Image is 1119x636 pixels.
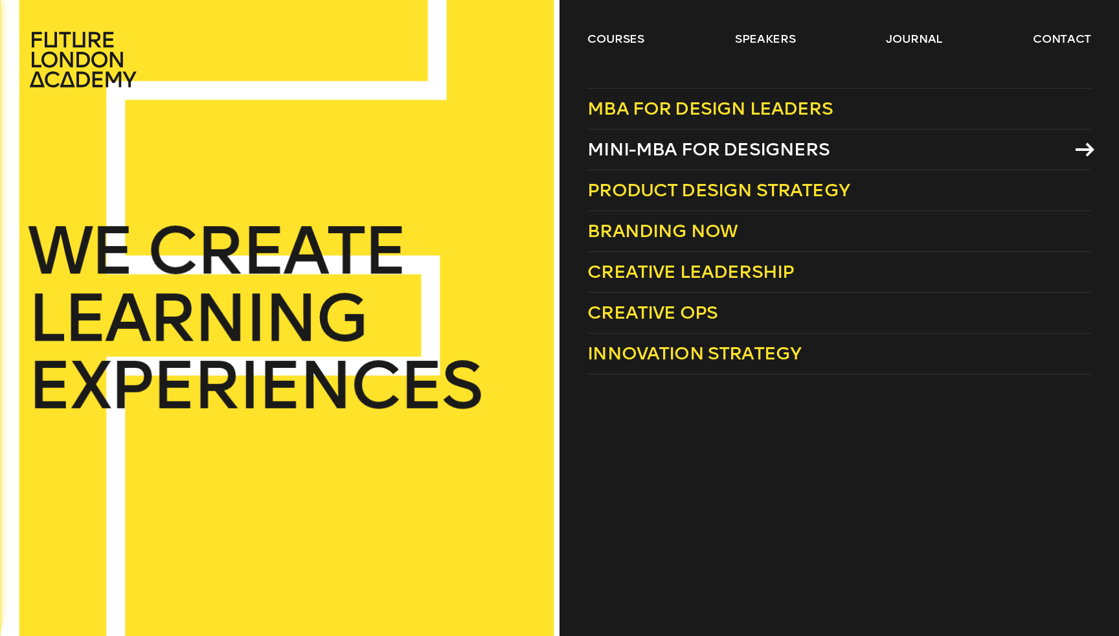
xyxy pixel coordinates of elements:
[886,31,942,47] a: journal
[735,31,795,47] a: speakers
[587,252,1091,293] a: Creative Leadership
[587,343,801,364] span: Innovation Strategy
[587,31,644,47] a: courses
[587,179,850,201] span: Product Design Strategy
[587,130,1091,170] a: Mini-MBA for Designers
[587,293,1091,334] a: Creative Ops
[587,98,833,119] span: MBA for Design Leaders
[587,261,794,282] span: Creative Leadership
[587,211,1091,252] a: Branding Now
[1033,31,1091,47] a: contact
[587,220,738,242] span: Branding Now
[587,302,718,323] span: Creative Ops
[587,334,1091,374] a: Innovation Strategy
[587,170,1091,211] a: Product Design Strategy
[587,139,830,160] span: Mini-MBA for Designers
[587,88,1091,130] a: MBA for Design Leaders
